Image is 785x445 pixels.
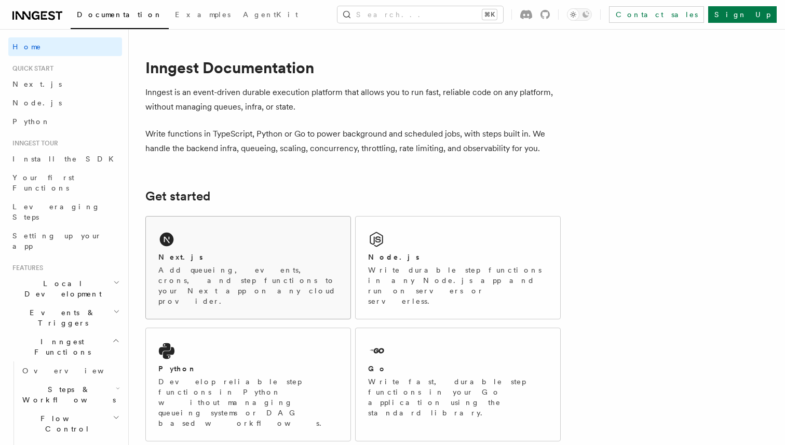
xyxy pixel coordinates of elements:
[18,413,113,434] span: Flow Control
[8,37,122,56] a: Home
[482,9,497,20] kbd: ⌘K
[243,10,298,19] span: AgentKit
[158,376,338,428] p: Develop reliable step functions in Python without managing queueing systems or DAG based workflows.
[609,6,704,23] a: Contact sales
[8,274,122,303] button: Local Development
[355,216,561,319] a: Node.jsWrite durable step functions in any Node.js app and run on servers or serverless.
[12,155,120,163] span: Install the SDK
[368,363,387,374] h2: Go
[145,189,210,204] a: Get started
[18,361,122,380] a: Overview
[8,226,122,255] a: Setting up your app
[158,265,338,306] p: Add queueing, events, crons, and step functions to your Next app on any cloud provider.
[8,336,112,357] span: Inngest Functions
[18,380,122,409] button: Steps & Workflows
[368,252,419,262] h2: Node.js
[22,367,129,375] span: Overview
[8,150,122,168] a: Install the SDK
[12,42,42,52] span: Home
[77,10,163,19] span: Documentation
[8,64,53,73] span: Quick start
[8,112,122,131] a: Python
[158,363,197,374] h2: Python
[8,264,43,272] span: Features
[368,376,548,418] p: Write fast, durable step functions in your Go application using the standard library.
[18,409,122,438] button: Flow Control
[337,6,503,23] button: Search...⌘K
[237,3,304,28] a: AgentKit
[12,80,62,88] span: Next.js
[12,203,100,221] span: Leveraging Steps
[12,99,62,107] span: Node.js
[8,168,122,197] a: Your first Functions
[169,3,237,28] a: Examples
[368,265,548,306] p: Write durable step functions in any Node.js app and run on servers or serverless.
[355,328,561,441] a: GoWrite fast, durable step functions in your Go application using the standard library.
[567,8,592,21] button: Toggle dark mode
[8,197,122,226] a: Leveraging Steps
[145,58,561,77] h1: Inngest Documentation
[12,117,50,126] span: Python
[8,307,113,328] span: Events & Triggers
[71,3,169,29] a: Documentation
[145,328,351,441] a: PythonDevelop reliable step functions in Python without managing queueing systems or DAG based wo...
[8,75,122,93] a: Next.js
[145,216,351,319] a: Next.jsAdd queueing, events, crons, and step functions to your Next app on any cloud provider.
[12,232,102,250] span: Setting up your app
[708,6,777,23] a: Sign Up
[145,127,561,156] p: Write functions in TypeScript, Python or Go to power background and scheduled jobs, with steps bu...
[18,384,116,405] span: Steps & Workflows
[8,93,122,112] a: Node.js
[158,252,203,262] h2: Next.js
[8,332,122,361] button: Inngest Functions
[145,85,561,114] p: Inngest is an event-driven durable execution platform that allows you to run fast, reliable code ...
[8,303,122,332] button: Events & Triggers
[12,173,74,192] span: Your first Functions
[175,10,231,19] span: Examples
[8,278,113,299] span: Local Development
[8,139,58,147] span: Inngest tour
